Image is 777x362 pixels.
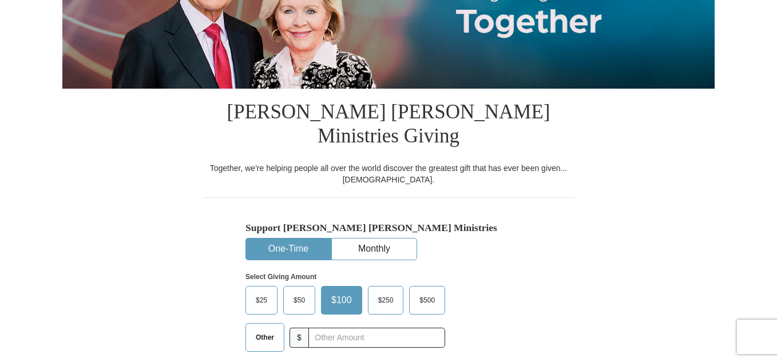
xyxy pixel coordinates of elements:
span: $ [290,328,309,348]
strong: Select Giving Amount [245,273,316,281]
span: Other [250,329,280,346]
span: $50 [288,292,311,309]
button: One-Time [246,238,331,260]
input: Other Amount [308,328,445,348]
h5: Support [PERSON_NAME] [PERSON_NAME] Ministries [245,222,532,234]
span: $100 [326,292,358,309]
button: Monthly [332,238,417,260]
h1: [PERSON_NAME] [PERSON_NAME] Ministries Giving [203,89,574,162]
div: Together, we're helping people all over the world discover the greatest gift that has ever been g... [203,162,574,185]
span: $500 [414,292,441,309]
span: $25 [250,292,273,309]
span: $250 [372,292,399,309]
